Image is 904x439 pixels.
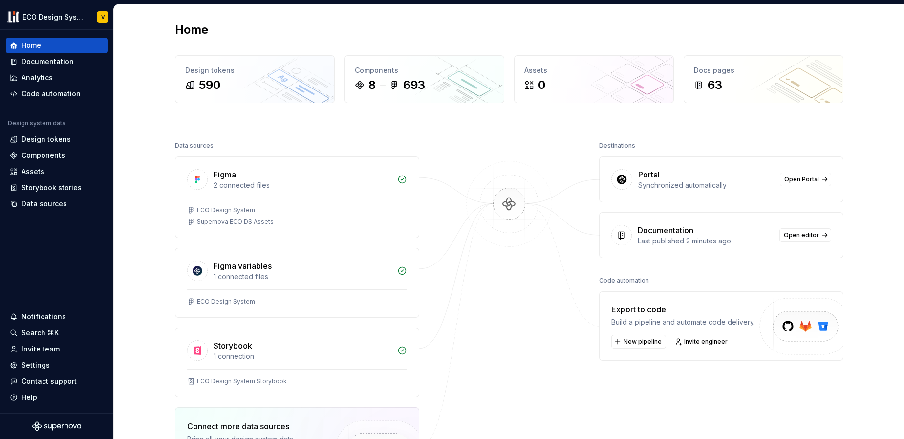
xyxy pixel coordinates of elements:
[638,180,774,190] div: Synchronized automatically
[784,231,819,239] span: Open editor
[199,77,220,93] div: 590
[22,183,82,193] div: Storybook stories
[344,55,504,103] a: Components8693
[524,66,664,75] div: Assets
[638,169,660,180] div: Portal
[684,338,728,346] span: Invite engineer
[6,325,108,341] button: Search ⌘K
[514,55,674,103] a: Assets0
[599,139,635,153] div: Destinations
[2,6,111,27] button: ECO Design SystemV
[214,169,236,180] div: Figma
[175,139,214,153] div: Data sources
[6,357,108,373] a: Settings
[197,377,287,385] div: ECO Design System Storybook
[7,11,19,23] img: f0abbffb-d71d-4d32-b858-d34959bbcc23.png
[22,134,71,144] div: Design tokens
[22,393,37,402] div: Help
[6,132,108,147] a: Design tokens
[6,38,108,53] a: Home
[708,77,722,93] div: 63
[780,173,831,186] a: Open Portal
[6,180,108,196] a: Storybook stories
[694,66,833,75] div: Docs pages
[175,22,208,38] h2: Home
[638,224,693,236] div: Documentation
[538,77,545,93] div: 0
[6,70,108,86] a: Analytics
[22,73,53,83] div: Analytics
[368,77,376,93] div: 8
[22,12,85,22] div: ECO Design System
[101,13,105,21] div: V
[22,360,50,370] div: Settings
[8,119,65,127] div: Design system data
[611,304,755,315] div: Export to code
[6,86,108,102] a: Code automation
[611,317,755,327] div: Build a pipeline and automate code delivery.
[624,338,662,346] span: New pipeline
[22,57,74,66] div: Documentation
[599,274,649,287] div: Code automation
[779,228,831,242] a: Open editor
[22,344,60,354] div: Invite team
[6,196,108,212] a: Data sources
[684,55,843,103] a: Docs pages63
[187,420,319,432] div: Connect more data sources
[185,66,324,75] div: Design tokens
[214,340,252,351] div: Storybook
[175,248,419,318] a: Figma variables1 connected filesECO Design System
[22,199,67,209] div: Data sources
[214,260,272,272] div: Figma variables
[214,180,391,190] div: 2 connected files
[22,312,66,322] div: Notifications
[638,236,774,246] div: Last published 2 minutes ago
[214,272,391,282] div: 1 connected files
[611,335,666,349] button: New pipeline
[6,341,108,357] a: Invite team
[22,167,44,176] div: Assets
[22,89,81,99] div: Code automation
[6,373,108,389] button: Contact support
[22,151,65,160] div: Components
[6,309,108,325] button: Notifications
[197,206,255,214] div: ECO Design System
[22,376,77,386] div: Contact support
[784,176,819,183] span: Open Portal
[6,148,108,163] a: Components
[175,156,419,238] a: Figma2 connected filesECO Design SystemSupernova ECO DS Assets
[6,390,108,405] button: Help
[32,421,81,431] svg: Supernova Logo
[214,351,391,361] div: 1 connection
[672,335,732,349] a: Invite engineer
[22,328,59,338] div: Search ⌘K
[355,66,494,75] div: Components
[197,218,274,226] div: Supernova ECO DS Assets
[175,55,335,103] a: Design tokens590
[175,328,419,397] a: Storybook1 connectionECO Design System Storybook
[6,54,108,69] a: Documentation
[403,77,425,93] div: 693
[197,298,255,306] div: ECO Design System
[22,41,41,50] div: Home
[6,164,108,179] a: Assets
